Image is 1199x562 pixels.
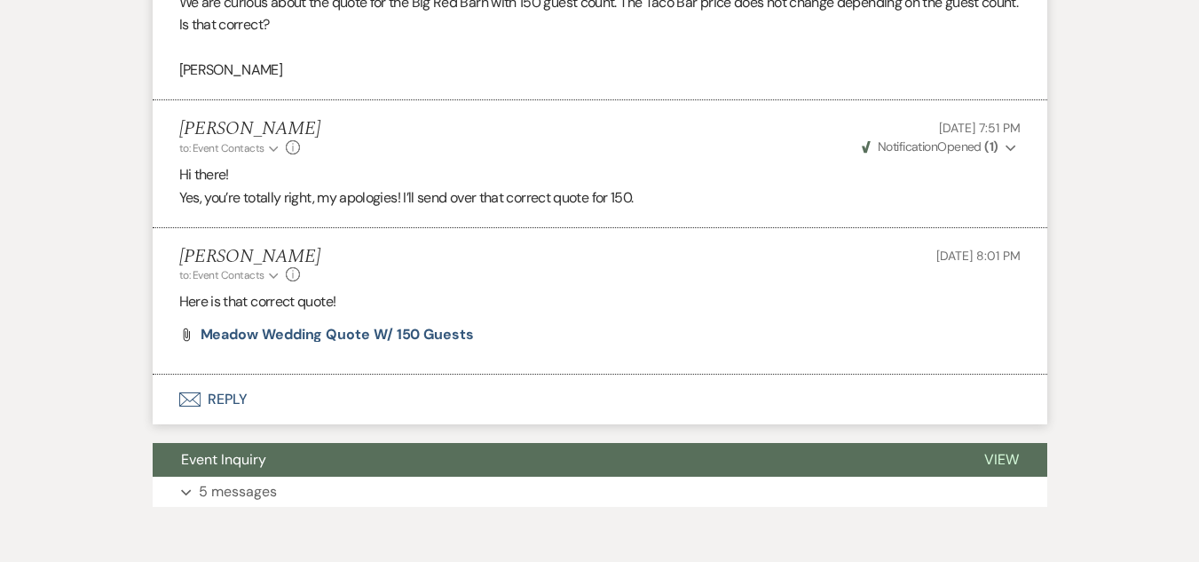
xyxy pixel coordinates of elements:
[179,140,281,156] button: to: Event Contacts
[179,268,264,282] span: to: Event Contacts
[179,163,1021,186] p: Hi there!
[179,246,320,268] h5: [PERSON_NAME]
[984,450,1019,469] span: View
[939,120,1020,136] span: [DATE] 7:51 PM
[179,290,1021,313] p: Here is that correct quote!
[153,443,956,477] button: Event Inquiry
[956,443,1047,477] button: View
[179,267,281,283] button: to: Event Contacts
[179,59,1021,82] p: [PERSON_NAME]
[179,186,1021,210] p: Yes, you’re totally right, my apologies! I’ll send over that correct quote for 150.
[179,118,320,140] h5: [PERSON_NAME]
[181,450,266,469] span: Event Inquiry
[936,248,1020,264] span: [DATE] 8:01 PM
[201,328,474,342] a: Meadow Wedding Quote w/ 150 guests
[199,480,277,503] p: 5 messages
[201,325,474,344] span: Meadow Wedding Quote w/ 150 guests
[153,375,1047,424] button: Reply
[984,139,998,154] strong: ( 1 )
[878,139,937,154] span: Notification
[179,141,264,155] span: to: Event Contacts
[859,138,1021,156] button: NotificationOpened (1)
[153,477,1047,507] button: 5 messages
[862,139,998,154] span: Opened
